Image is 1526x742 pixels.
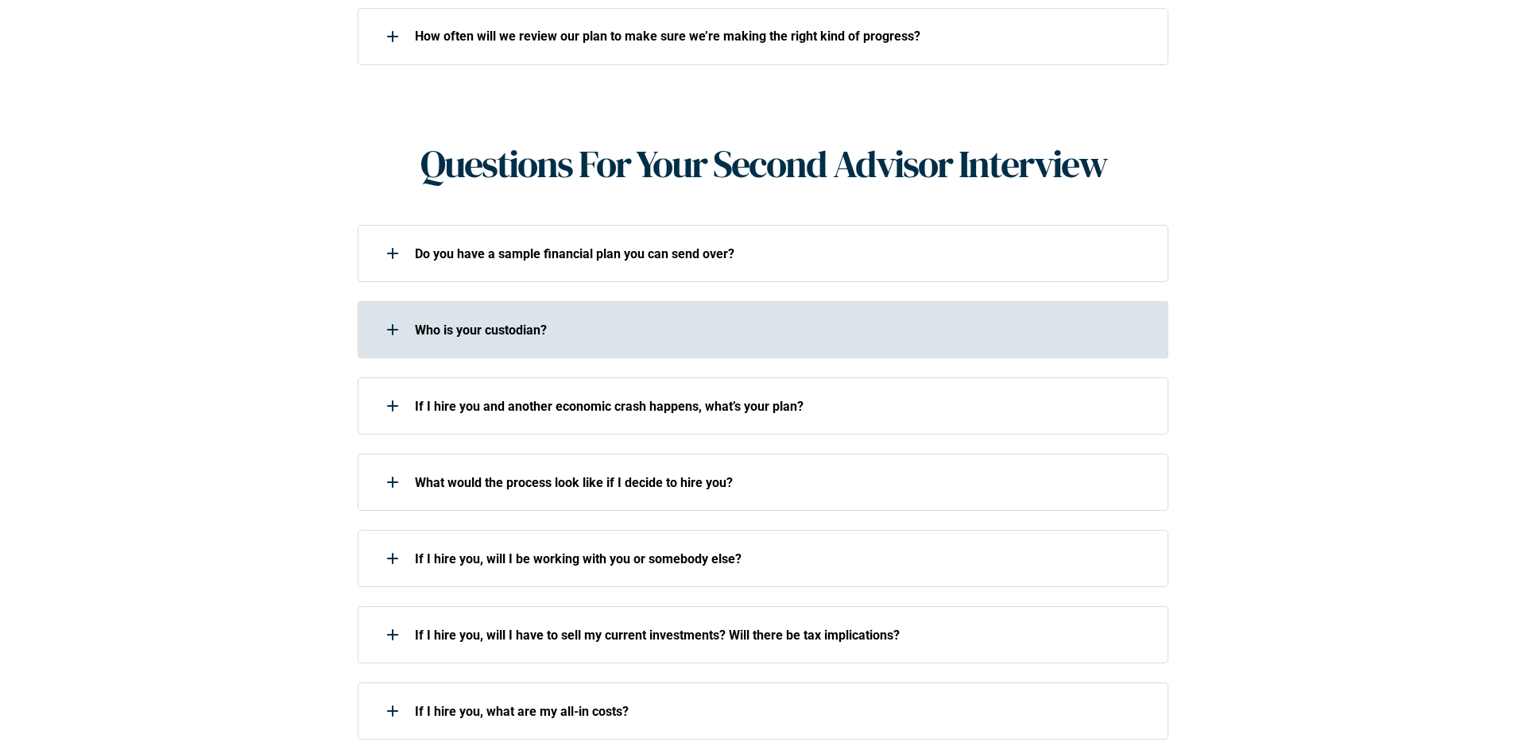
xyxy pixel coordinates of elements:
p: If I hire you, will I have to sell my current investments? Will there be tax implications? [415,628,1148,643]
p: How often will we review our plan to make sure we’re making the right kind of progress? [415,29,1148,44]
p: Who is your custodian? [415,323,1148,338]
p: If I hire you, what are my all-in costs? [415,704,1148,719]
p: If I hire you and another economic crash happens, what’s your plan? [415,399,1148,414]
p: Do you have a sample financial plan you can send over? [415,246,1148,261]
h1: Questions For Your Second Advisor Interview [420,141,1106,187]
p: If I hire you, will I be working with you or somebody else? [415,551,1148,566]
p: What would the process look like if I decide to hire you? [415,475,1148,490]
